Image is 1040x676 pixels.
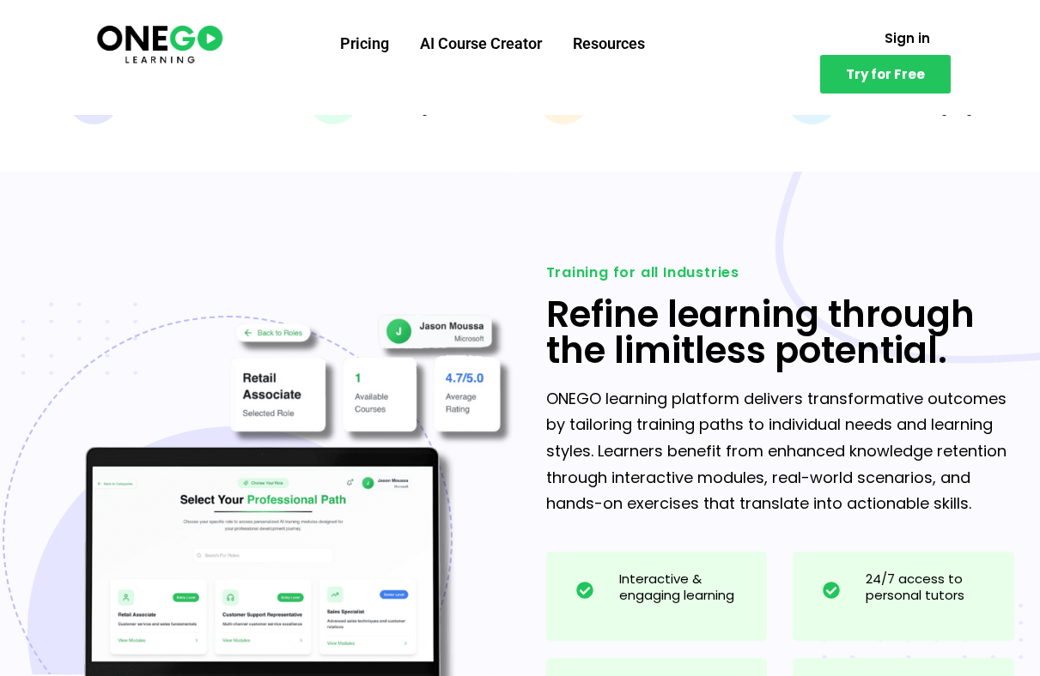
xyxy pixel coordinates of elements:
[619,570,751,604] h3: Interactive & engaging learning
[864,21,951,55] a: Sign in
[546,266,1014,280] h5: Training for all Industries
[325,21,404,66] a: Pricing
[820,55,951,94] a: Try for Free
[855,100,988,116] h5: Different Languages
[546,297,1014,369] h2: Refine learning through the limitless potential.
[404,21,557,66] a: AI Course Creator
[885,32,930,45] span: Sign in
[557,21,660,66] a: Resources
[546,386,1014,517] p: ONEGO learning platform delivers transformative outcomes by tailoring training paths to individua...
[846,68,925,81] span: Try for Free
[866,570,997,604] h3: 24/7 access to personal tutors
